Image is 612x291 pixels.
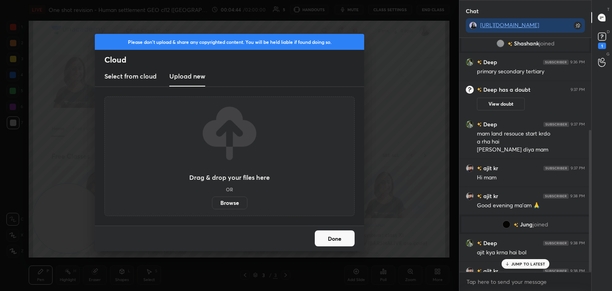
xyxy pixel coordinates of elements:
p: D [607,29,610,35]
span: Jung [520,221,533,228]
div: Hi mam [477,174,585,182]
h3: Drag & drop your files here [189,174,270,181]
h3: Select from cloud [104,71,157,81]
button: Done [315,230,355,246]
div: Good evening ma'am 🙏 [477,202,585,210]
div: 9:38 PM [570,194,585,199]
img: 4P8fHbbgJtejmAAAAAElFTkSuQmCC [543,166,569,171]
div: [PERSON_NAME] diya mam [477,146,585,154]
span: has a doubt [497,86,530,93]
img: 3 [496,39,504,47]
div: mam land resouce start krdo [477,130,585,138]
div: 9:38 PM [570,241,585,246]
span: joined [539,40,555,47]
h3: Upload new [169,71,205,81]
a: [URL][DOMAIN_NAME] [480,21,539,29]
div: 9:37 PM [571,87,585,92]
img: 6e915057ebbd428cb18fb463484faca1.jpg [466,120,474,128]
h6: Deep [482,58,497,66]
h6: ajit kr [482,267,498,275]
p: Chat [459,0,485,22]
p: T [607,6,610,12]
p: JUMP TO LATEST [511,262,545,266]
img: no-rating-badge.077c3623.svg [477,122,482,127]
img: 4P8fHbbgJtejmAAAAAElFTkSuQmCC [543,194,569,199]
img: 2e05e89bb6e74490954acd614d1afc26.jpg [466,192,474,200]
img: no-rating-badge.077c3623.svg [477,194,482,199]
h2: Cloud [104,55,364,65]
div: 9:37 PM [571,122,585,127]
img: 4P8fHbbgJtejmAAAAAElFTkSuQmCC [543,60,569,65]
h6: Deep [482,86,497,93]
img: no-rating-badge.077c3623.svg [477,166,482,171]
h5: OR [226,187,233,192]
div: primary secondary tertiary [477,68,585,76]
img: 2e05e89bb6e74490954acd614d1afc26.jpg [466,164,474,172]
h6: Deep [482,120,497,128]
div: a rha hai [477,138,585,146]
div: Please don't upload & share any copyrighted content. You will be held liable if found doing so. [95,34,364,50]
h6: ajit kr [482,164,498,172]
div: ajit kya krna hai bol [477,249,585,257]
p: G [606,51,610,57]
div: grid [459,38,591,272]
span: joined [533,221,548,228]
span: Shashank [514,40,539,47]
img: no-rating-badge.077c3623.svg [477,241,482,246]
img: no-rating-badge.077c3623.svg [514,223,518,227]
img: 2e05e89bb6e74490954acd614d1afc26.jpg [466,267,474,275]
div: 9:37 PM [571,166,585,171]
img: no-rating-badge.077c3623.svg [477,60,482,65]
img: 0d6abf1238dc4baa8019390d21700eab.jpg [502,220,510,228]
button: View doubt [477,98,525,110]
img: no-rating-badge.077c3623.svg [477,269,482,273]
h6: ajit kr [482,192,498,200]
div: 9:36 PM [570,60,585,65]
h6: Deep [482,239,497,247]
img: 4P8fHbbgJtejmAAAAAElFTkSuQmCC [543,269,569,273]
img: 6e915057ebbd428cb18fb463484faca1.jpg [466,239,474,247]
img: no-rating-badge.077c3623.svg [508,42,512,46]
img: 4P8fHbbgJtejmAAAAAElFTkSuQmCC [543,122,569,127]
img: no-rating-badge.077c3623.svg [477,86,482,93]
img: 6e915057ebbd428cb18fb463484faca1.jpg [466,58,474,66]
div: 1 [598,43,606,49]
img: 4P8fHbbgJtejmAAAAAElFTkSuQmCC [543,241,569,246]
img: 12c0065bdc9e4e9c8598715cd3f101f2.png [469,22,477,29]
div: 9:38 PM [570,269,585,273]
